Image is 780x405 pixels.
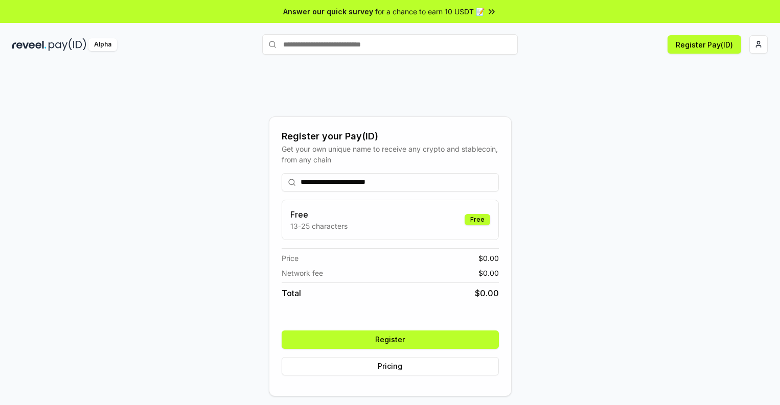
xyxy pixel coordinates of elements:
[478,253,499,264] span: $ 0.00
[88,38,117,51] div: Alpha
[282,129,499,144] div: Register your Pay(ID)
[668,35,741,54] button: Register Pay(ID)
[475,287,499,299] span: $ 0.00
[465,214,490,225] div: Free
[283,6,373,17] span: Answer our quick survey
[290,221,348,231] p: 13-25 characters
[282,268,323,278] span: Network fee
[282,253,299,264] span: Price
[282,287,301,299] span: Total
[290,208,348,221] h3: Free
[49,38,86,51] img: pay_id
[282,330,499,349] button: Register
[478,268,499,278] span: $ 0.00
[282,357,499,375] button: Pricing
[282,144,499,165] div: Get your own unique name to receive any crypto and stablecoin, from any chain
[12,38,47,51] img: reveel_dark
[375,6,485,17] span: for a chance to earn 10 USDT 📝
